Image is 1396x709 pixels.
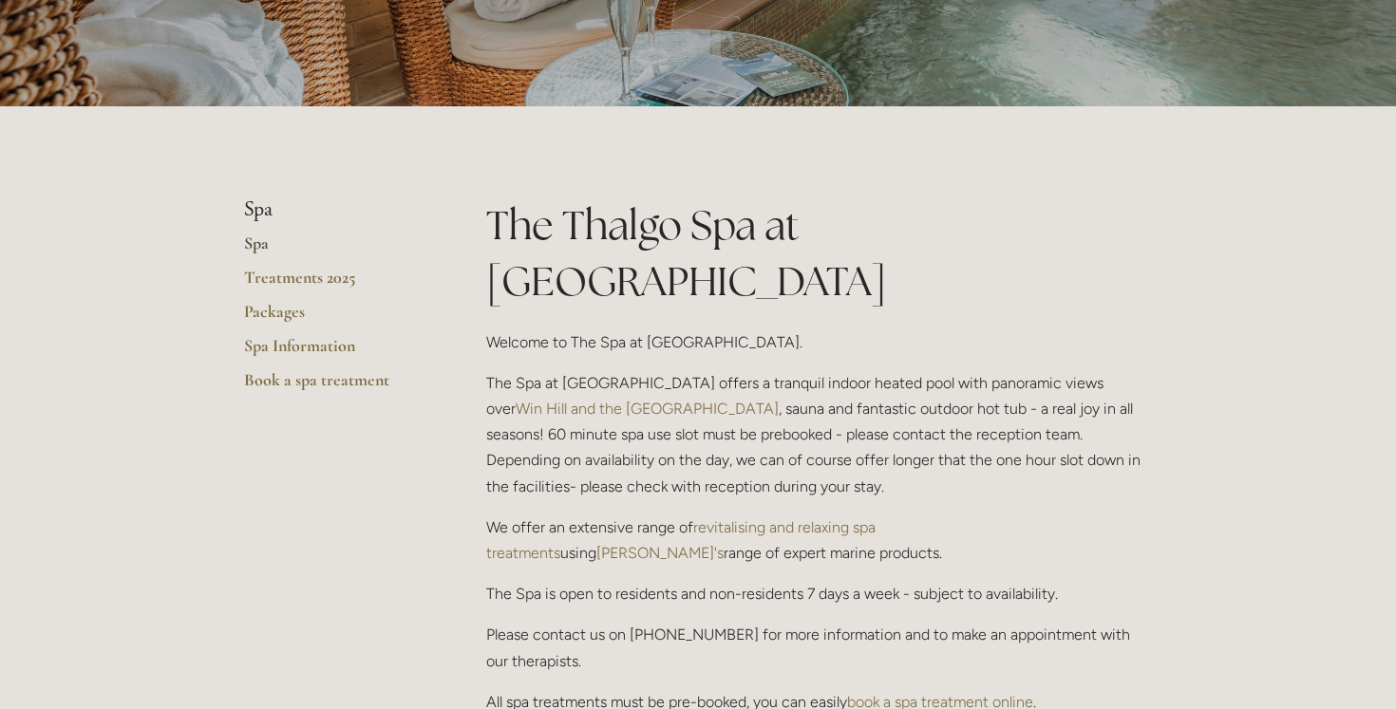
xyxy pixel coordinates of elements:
[486,329,1152,355] p: Welcome to The Spa at [GEOGRAPHIC_DATA].
[486,197,1152,309] h1: The Thalgo Spa at [GEOGRAPHIC_DATA]
[516,400,779,418] a: Win Hill and the [GEOGRAPHIC_DATA]
[244,233,425,267] a: Spa
[244,301,425,335] a: Packages
[244,267,425,301] a: Treatments 2025
[486,622,1152,673] p: Please contact us on [PHONE_NUMBER] for more information and to make an appointment with our ther...
[596,544,724,562] a: [PERSON_NAME]'s
[486,581,1152,606] p: The Spa is open to residents and non-residents 7 days a week - subject to availability.
[486,514,1152,566] p: We offer an extensive range of using range of expert marine products.
[244,369,425,403] a: Book a spa treatment
[244,197,425,222] li: Spa
[244,335,425,369] a: Spa Information
[486,370,1152,499] p: The Spa at [GEOGRAPHIC_DATA] offers a tranquil indoor heated pool with panoramic views over , sau...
